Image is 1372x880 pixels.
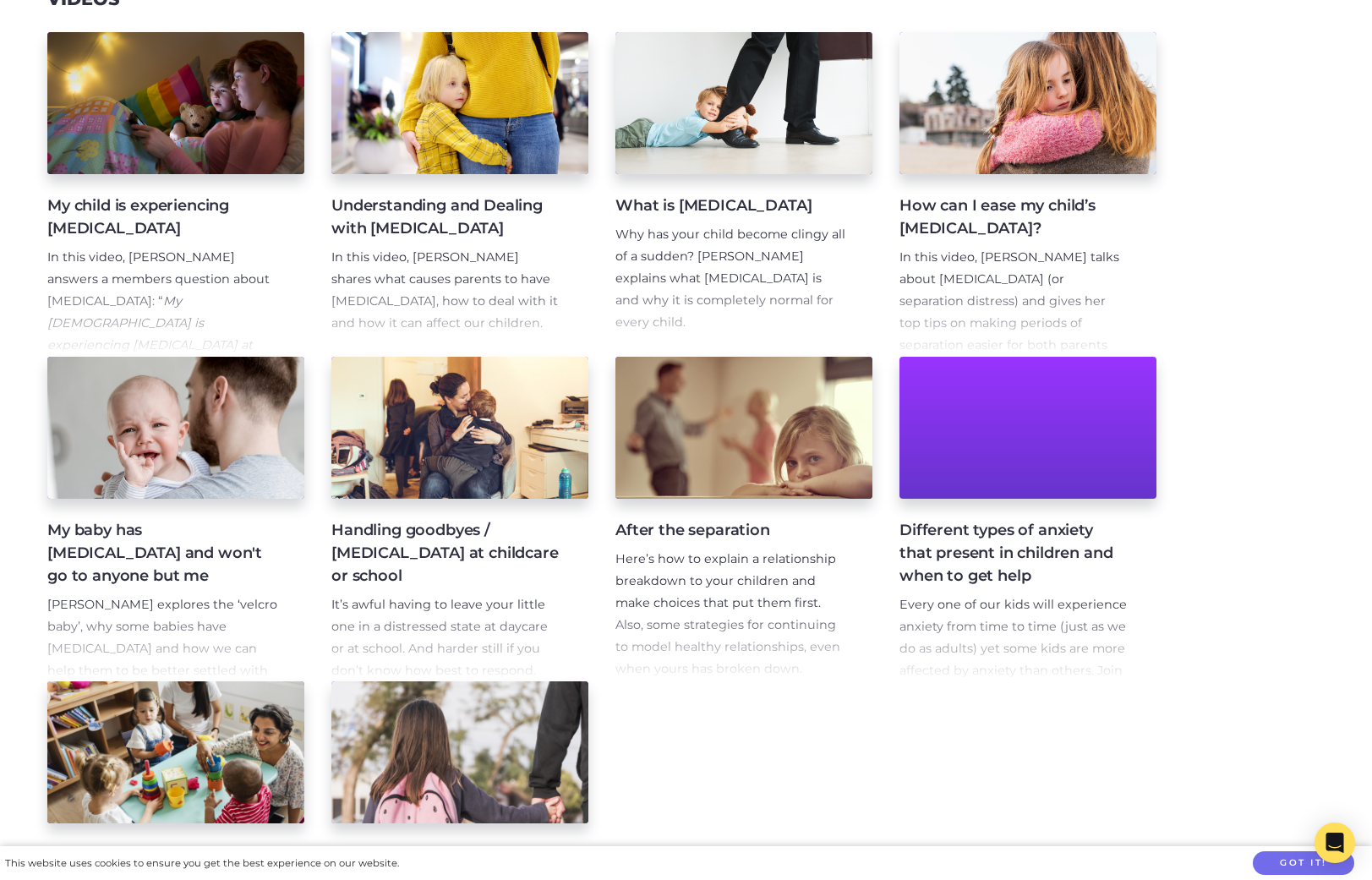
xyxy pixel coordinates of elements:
[1253,851,1354,876] button: Got it!
[331,32,588,357] a: Understanding and Dealing with [MEDICAL_DATA] In this video, [PERSON_NAME] shares what causes par...
[331,247,561,335] p: In this video, [PERSON_NAME] shares what causes parents to have [MEDICAL_DATA], how to deal with ...
[899,357,1156,681] a: Different types of anxiety that present in children and when to get help Every one of our kids wi...
[47,594,277,704] p: [PERSON_NAME] explores the ‘velcro baby’, why some babies have [MEDICAL_DATA] and how we can help...
[331,357,588,681] a: Handling goodbyes / [MEDICAL_DATA] at childcare or school It’s awful having to leave your little ...
[615,549,845,680] p: Here’s how to explain a relationship breakdown to your children and make choices that put them fi...
[899,247,1129,379] p: In this video, [PERSON_NAME] talks about [MEDICAL_DATA] (or separation distress) and gives her to...
[331,519,561,588] h4: Handling goodbyes / [MEDICAL_DATA] at childcare or school
[331,194,561,240] h4: Understanding and Dealing with [MEDICAL_DATA]
[899,594,1129,813] p: Every one of our kids will experience anxiety from time to time (just as we do as adults) yet som...
[47,357,304,681] a: My baby has [MEDICAL_DATA] and won't go to anyone but me [PERSON_NAME] explores the ‘velcro baby’...
[615,357,872,681] a: After the separation Here’s how to explain a relationship breakdown to your children and make cho...
[615,194,845,217] h4: What is [MEDICAL_DATA]
[615,227,845,330] span: Why has your child become clingy all of a sudden? [PERSON_NAME] explains what [MEDICAL_DATA] is a...
[899,32,1156,357] a: How can I ease my child’s [MEDICAL_DATA]? In this video, [PERSON_NAME] talks about [MEDICAL_DATA]...
[47,32,304,357] a: My child is experiencing [MEDICAL_DATA] In this video, [PERSON_NAME] answers a members question a...
[615,519,845,542] h4: After the separation
[5,855,399,872] div: This website uses cookies to ensure you get the best experience on our website.
[899,194,1129,240] h4: How can I ease my child’s [MEDICAL_DATA]?
[615,32,872,357] a: What is [MEDICAL_DATA] Why has your child become clingy all of a sudden? [PERSON_NAME] explains w...
[899,519,1129,588] h4: Different types of anxiety that present in children and when to get help
[47,519,277,588] h4: My baby has [MEDICAL_DATA] and won't go to anyone but me
[47,247,277,444] p: In this video, [PERSON_NAME] answers a members question about [MEDICAL_DATA]: “
[1315,823,1355,863] div: Open Intercom Messenger
[47,194,277,240] h4: My child is experiencing [MEDICAL_DATA]
[331,594,561,879] p: It’s awful having to leave your little one in a distressed state at daycare or at school. And har...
